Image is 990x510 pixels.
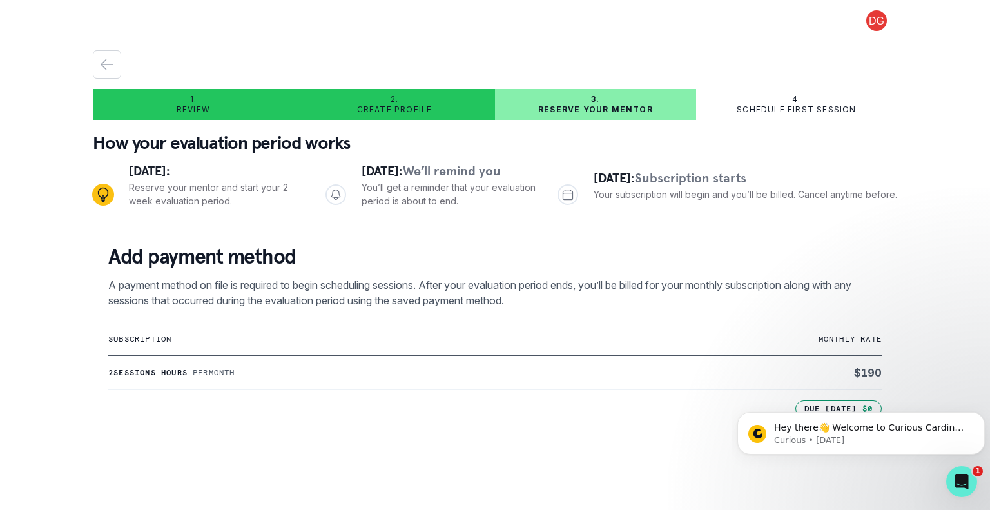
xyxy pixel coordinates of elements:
p: 2 sessions hours [108,368,188,378]
p: 4. [792,94,801,104]
p: 3. [591,94,599,104]
p: Create profile [357,104,432,115]
div: Progress [93,161,897,228]
p: Schedule first session [737,104,856,115]
p: You’ll get a reminder that your evaluation period is about to end. [362,181,538,208]
p: Review [177,104,210,115]
span: [DATE]: [362,162,403,179]
p: A payment method on file is required to begin scheduling sessions. After your evaluation period e... [108,277,882,308]
p: Reserve your mentor and start your 2 week evaluation period. [129,181,305,208]
span: [DATE]: [129,162,170,179]
p: Per month [193,368,235,378]
p: Your subscription will begin and you’ll be billed. Cancel anytime before. [594,188,897,201]
iframe: Secure payment input frame [106,415,884,504]
span: We’ll remind you [403,162,501,179]
span: Subscription starts [635,170,746,186]
p: How your evaluation period works [93,130,897,156]
span: 1 [973,466,983,476]
p: 2. [391,94,398,104]
td: $ 190 [624,355,882,390]
button: profile picture [856,10,897,31]
p: Add payment method [108,244,882,270]
p: 1. [190,94,197,104]
p: Reserve your mentor [538,104,653,115]
span: [DATE]: [594,170,635,186]
iframe: Intercom notifications message [732,385,990,475]
p: subscription [108,334,624,344]
iframe: Intercom live chat [946,466,977,497]
p: monthly rate [624,334,882,344]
